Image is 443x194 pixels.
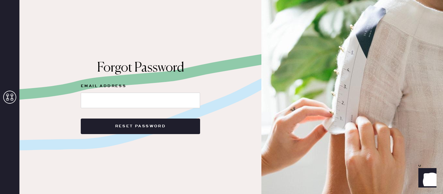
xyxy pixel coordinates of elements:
h1: Forgot Password [81,60,200,76]
iframe: Front Chat [412,165,440,193]
label: Email Address [81,82,200,90]
button: Reset Password [81,119,200,134]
